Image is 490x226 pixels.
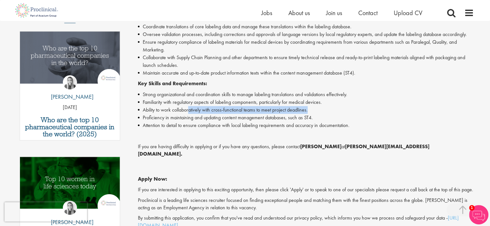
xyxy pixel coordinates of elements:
li: Strong organizational and coordination skills to manage labeling translations and validations eff... [138,91,474,98]
li: Proficiency in maintaining and updating content management databases, such as ST4. [138,114,474,122]
p: If you are interested in applying to this exciting opportunity, then please click 'Apply' or to s... [138,186,474,194]
a: Jobs [261,9,272,17]
img: Top 10 pharmaceutical companies in the world 2025 [20,32,120,83]
li: Oversee validation processes, including corrections and approvals of language versions by local r... [138,31,474,38]
img: Hannah Burke [63,75,77,89]
a: About us [288,9,310,17]
li: Familiarity with regulatory aspects of labeling components, particularly for medical devices. [138,98,474,106]
strong: [PERSON_NAME][EMAIL_ADDRESS][DOMAIN_NAME]. [138,143,429,157]
a: Join us [326,9,342,17]
a: Who are the top 10 pharmaceutical companies in the world? (2025) [23,116,117,138]
img: Chatbot [469,205,488,224]
a: Upload CV [394,9,422,17]
a: Link to a post [20,157,120,214]
li: Attention to detail to ensure compliance with local labeling requirements and accuracy in documen... [138,122,474,129]
p: [DATE] [20,104,120,111]
p: [PERSON_NAME] [46,93,93,101]
iframe: reCAPTCHA [5,202,87,221]
li: Ability to work collaboratively with cross-functional teams to meet project deadlines. [138,106,474,114]
strong: Apply Now: [138,176,167,182]
img: Hannah Burke [63,201,77,215]
p: If you are having difficulty in applying or if you have any questions, please contact at [138,143,474,158]
p: Proclinical is a leading life sciences recruiter focused on finding exceptional people and matchi... [138,197,474,212]
li: Coordinate translations of core labeling data and manage these translations within the labeling d... [138,23,474,31]
li: Ensure regulatory compliance of labeling materials for medical devices by coordinating requiremen... [138,38,474,54]
li: Collaborate with Supply Chain Planning and other departments to ensure timely technical release a... [138,54,474,69]
strong: [PERSON_NAME] [300,143,341,150]
li: Maintain accurate and up-to-date product information texts within the content management database... [138,69,474,77]
a: Link to a post [20,32,120,88]
a: Hannah Burke [PERSON_NAME] [46,75,93,104]
a: Contact [358,9,378,17]
strong: Key Skills and Requirements: [138,80,207,87]
span: 1 [469,205,475,211]
img: Top 10 women in life sciences today [20,157,120,209]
